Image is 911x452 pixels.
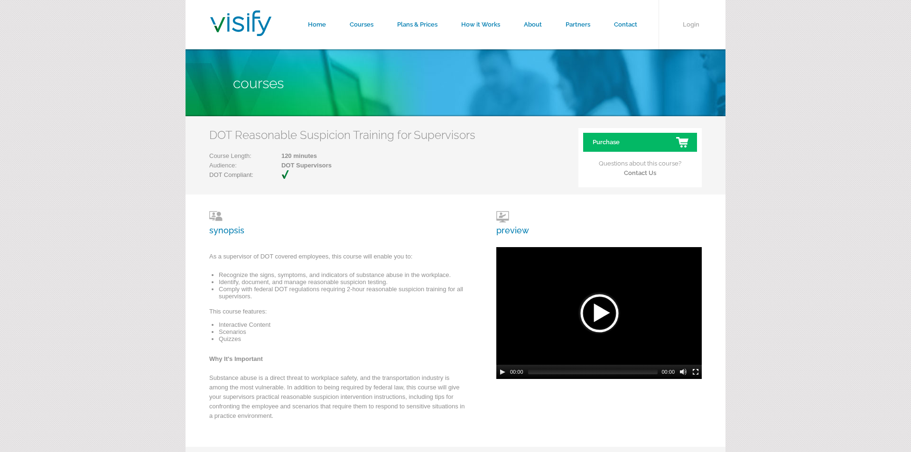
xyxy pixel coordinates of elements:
strong: Why It's Important [209,355,263,362]
li: Interactive Content [219,321,465,328]
p: DOT Compliant: [209,170,299,180]
p: Substance abuse is a direct threat to workplace safety, and the transportation industry is among ... [209,373,465,425]
p: Course Length: [209,151,332,161]
a: Purchase [583,133,697,152]
li: Quizzes [219,335,465,342]
h2: DOT Reasonable Suspicion Training for Supervisors [209,128,475,142]
span: 00:00 [510,369,523,375]
p: As a supervisor of DOT covered employees, this course will enable you to: [209,252,465,266]
button: Play/Pause [499,368,506,376]
p: This course features: [209,307,465,321]
h3: synopsis [209,211,465,235]
a: Contact Us [624,169,656,176]
li: Identify, document, and manage reasonable suspicion testing. [219,278,465,286]
span: 00:00 [661,369,675,375]
li: Scenarios [219,328,465,335]
button: Mute Toggle [679,368,687,376]
p: Audience: [209,161,332,170]
li: Recognize the signs, symptoms, and indicators of substance abuse in the workplace. [219,271,465,278]
span: DOT Supervisors [251,161,332,170]
p: Questions about this course? [583,152,697,178]
a: Visify Training [210,25,271,39]
button: Fullscreen [692,368,699,376]
span: Courses [233,75,284,92]
span: 120 minutes [251,151,332,161]
li: Comply with federal DOT regulations requiring 2-hour reasonable suspicion training for all superv... [219,286,465,300]
h3: preview [496,211,529,235]
img: Visify Training [210,10,271,36]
